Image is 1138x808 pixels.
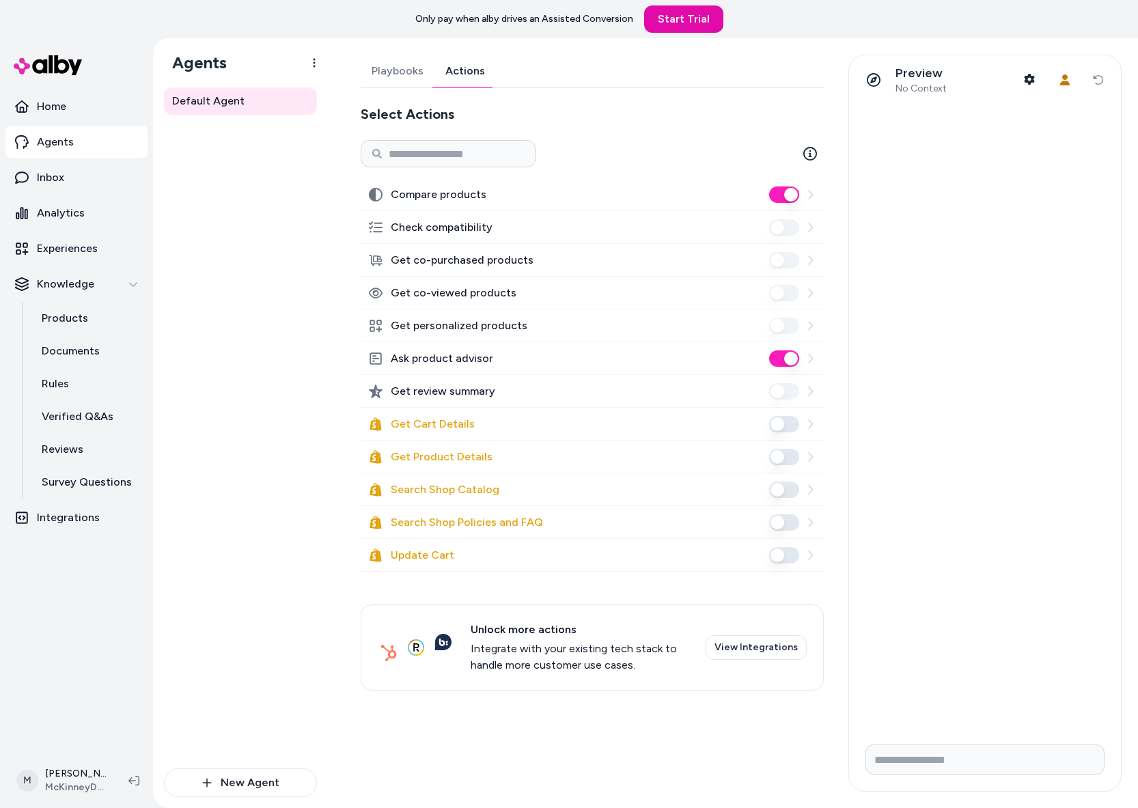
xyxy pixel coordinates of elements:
a: Rules [28,367,148,400]
a: Agents [5,126,148,158]
h2: Select Actions [361,105,824,124]
p: Agents [37,134,74,150]
button: Knowledge [5,268,148,301]
p: Survey Questions [42,474,132,490]
span: Unlock more actions [471,622,689,638]
a: Start Trial [644,5,723,33]
label: Check compatibility [391,219,492,236]
span: Integrate with your existing tech stack to handle more customer use cases. [471,641,689,673]
p: Only pay when alby drives an Assisted Conversion [415,12,633,26]
a: Actions [434,55,496,87]
h1: Agents [161,53,227,73]
p: [PERSON_NAME] [45,767,107,781]
p: Analytics [37,205,85,221]
label: Search Shop Catalog [391,482,499,498]
label: Get review summary [391,383,495,400]
a: Documents [28,335,148,367]
p: Knowledge [37,276,94,292]
a: Home [5,90,148,123]
a: Survey Questions [28,466,148,499]
label: Get Cart Details [391,416,475,432]
img: alby Logo [14,55,82,75]
span: McKinneyDocumentationTestStore [45,781,107,794]
p: Reviews [42,441,83,458]
label: Ask product advisor [391,350,493,367]
input: Write your prompt here [865,744,1105,775]
a: Verified Q&As [28,400,148,433]
p: Verified Q&As [42,408,113,425]
label: Update Cart [391,547,454,563]
a: Reviews [28,433,148,466]
a: Inbox [5,161,148,194]
a: Integrations [5,501,148,534]
a: View Integrations [706,635,807,660]
p: Integrations [37,510,100,526]
span: M [16,770,38,792]
button: M[PERSON_NAME]McKinneyDocumentationTestStore [8,759,117,803]
p: Products [42,310,88,326]
p: Documents [42,343,100,359]
button: New Agent [164,768,317,797]
label: Get co-viewed products [391,285,516,301]
a: Products [28,302,148,335]
span: No Context [896,83,947,95]
label: Compare products [391,186,486,203]
a: Playbooks [361,55,434,87]
label: Get co-purchased products [391,252,533,268]
label: Get Product Details [391,449,492,465]
span: Default Agent [172,93,245,109]
a: Experiences [5,232,148,265]
a: Analytics [5,197,148,229]
p: Home [37,98,66,115]
label: Get personalized products [391,318,527,334]
p: Experiences [37,240,98,257]
label: Search Shop Policies and FAQ [391,514,543,531]
p: Inbox [37,169,64,186]
a: Default Agent [164,87,317,115]
p: Preview [896,66,947,81]
p: Rules [42,376,69,392]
